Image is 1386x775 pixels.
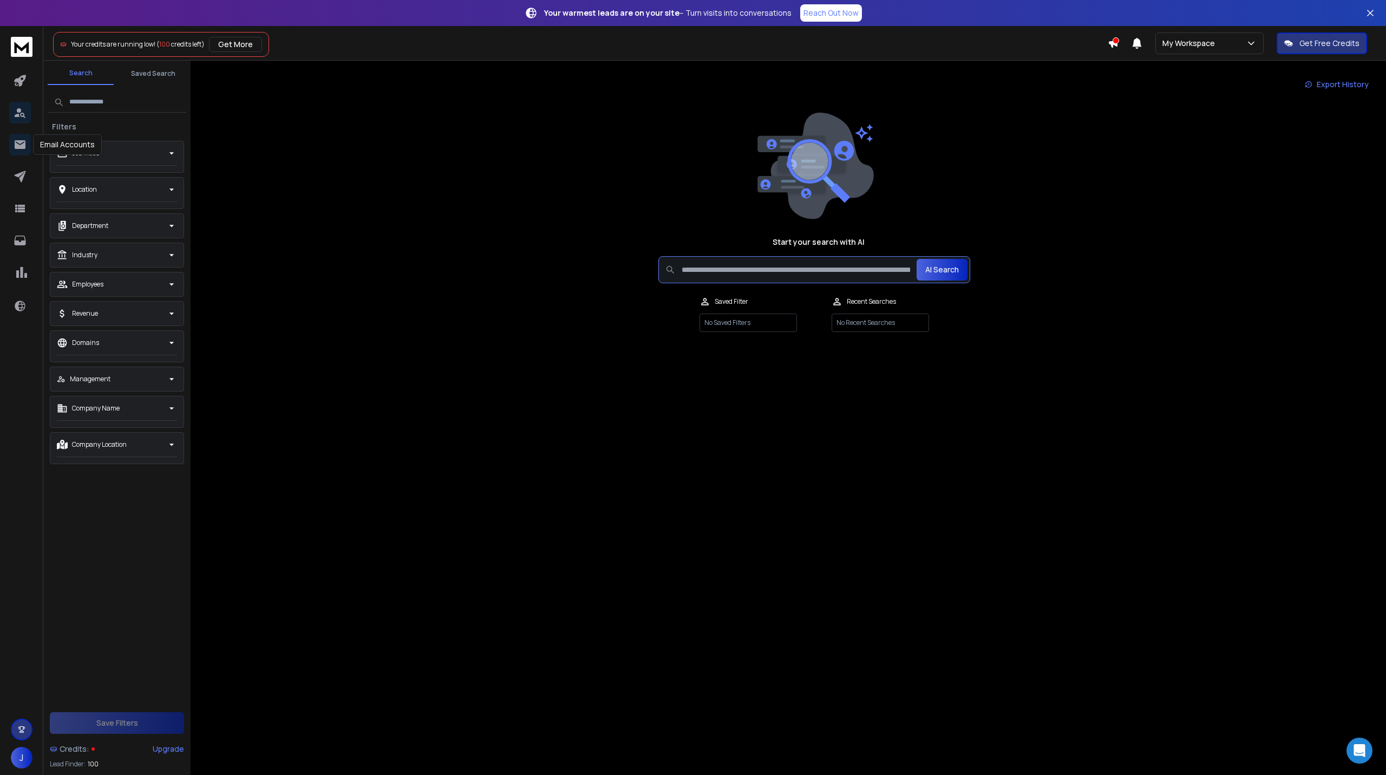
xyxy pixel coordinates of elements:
p: Domains [72,338,99,347]
img: logo [11,37,32,57]
h3: Filters [48,121,81,132]
button: Get Free Credits [1277,32,1367,54]
span: Credits: [60,744,89,754]
span: Your credits are running low! [71,40,155,49]
span: 100 [88,760,99,769]
button: Search [48,62,114,85]
p: Reach Out Now [803,8,859,18]
div: Email Accounts [33,134,102,155]
p: No Saved Filters [699,314,797,332]
span: ( credits left) [156,40,205,49]
p: No Recent Searches [832,314,929,332]
p: – Turn visits into conversations [544,8,792,18]
p: Saved Filter [715,297,748,306]
p: Industry [72,251,97,259]
button: Saved Search [120,63,186,84]
button: Get More [209,37,262,52]
p: Company Location [72,440,127,449]
div: Upgrade [153,744,184,754]
p: Location [72,185,97,194]
p: My Workspace [1162,38,1219,49]
p: Get Free Credits [1299,38,1359,49]
p: Company Name [72,404,120,413]
button: J [11,747,32,769]
img: image [755,113,874,219]
p: Employees [72,280,103,289]
button: AI Search [917,259,967,281]
h1: Start your search with AI [773,237,865,248]
p: Department [72,222,108,230]
p: Revenue [72,309,98,318]
p: Recent Searches [847,297,896,306]
p: Lead Finder: [50,760,86,769]
p: Management [70,375,110,383]
a: Reach Out Now [800,4,862,22]
span: 100 [159,40,170,49]
a: Export History [1296,74,1377,95]
a: Credits:Upgrade [50,738,184,760]
strong: Your warmest leads are on your site [544,8,679,18]
div: Open Intercom Messenger [1346,738,1372,764]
